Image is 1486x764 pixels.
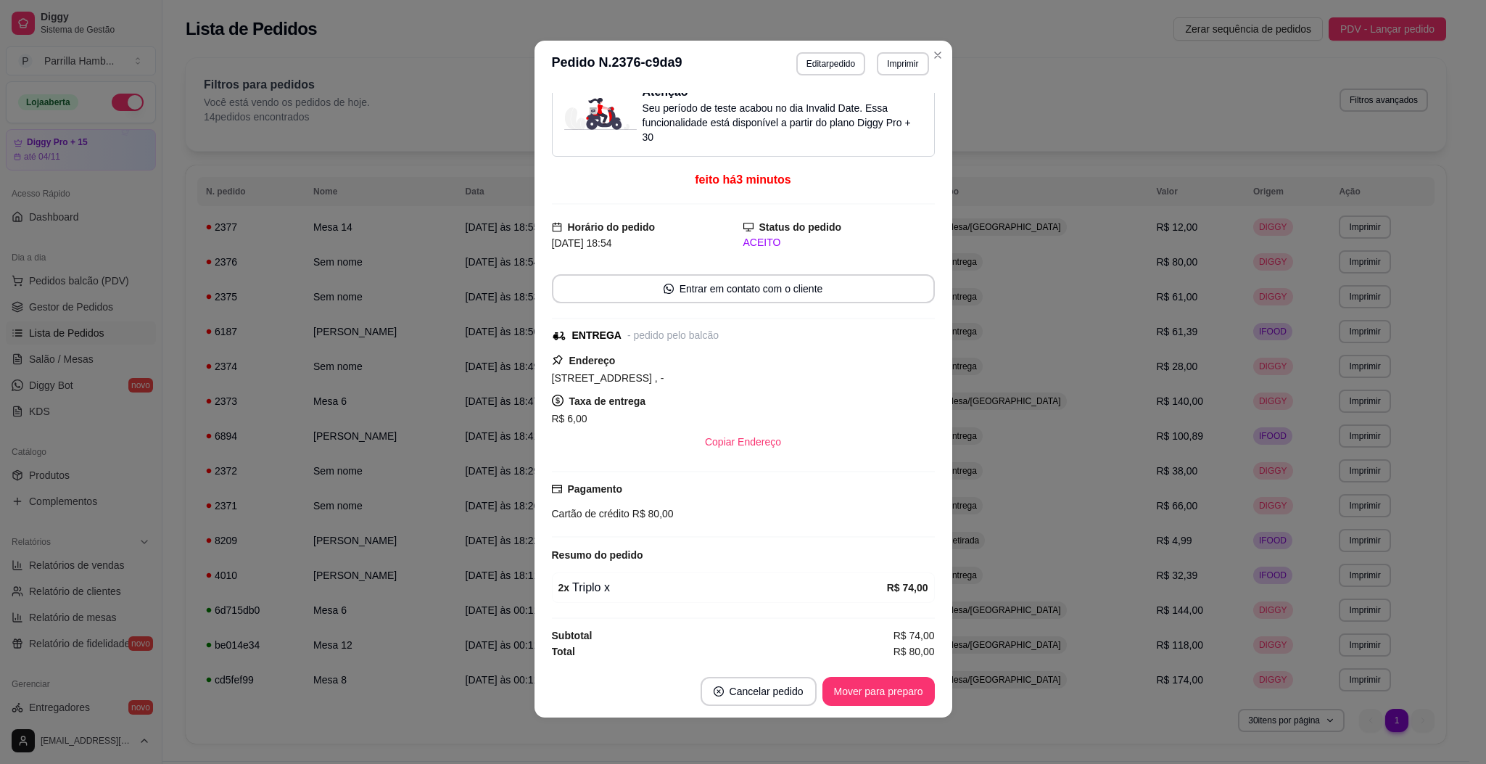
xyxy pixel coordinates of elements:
img: delivery-image [564,98,637,130]
strong: Horário do pedido [568,221,656,233]
span: R$ 80,00 [893,644,935,660]
button: Close [926,44,949,67]
h3: Pedido N. 2376-c9da9 [552,52,682,75]
span: close-circle [714,686,724,697]
strong: Taxa de entrega [569,395,646,407]
span: calendar [552,222,562,232]
span: Cartão de crédito [552,508,630,519]
button: Imprimir [877,52,928,75]
span: pushpin [552,354,564,366]
button: close-circleCancelar pedido [701,677,817,706]
span: credit-card [552,484,562,494]
div: ENTREGA [572,328,622,343]
p: Seu período de teste acabou no dia Invalid Date . Essa funcionalidade está disponível a partir do... [643,101,922,144]
strong: Total [552,646,575,657]
div: - pedido pelo balcão [627,328,719,343]
button: whats-appEntrar em contato com o cliente [552,274,935,303]
div: ACEITO [743,235,935,250]
span: R$ 80,00 [630,508,674,519]
strong: R$ 74,00 [887,582,928,593]
div: Triplo x [558,579,887,596]
strong: Pagamento [568,483,622,495]
span: desktop [743,222,754,232]
strong: Status do pedido [759,221,842,233]
span: R$ 74,00 [893,628,935,644]
button: Mover para preparo [822,677,935,706]
span: [STREET_ADDRESS] , - [552,372,664,384]
strong: Subtotal [552,630,593,641]
button: Editarpedido [796,52,865,75]
button: Copiar Endereço [693,427,793,456]
span: whats-app [664,284,674,294]
strong: Resumo do pedido [552,549,643,561]
span: feito há 3 minutos [695,173,791,186]
span: dollar [552,395,564,406]
span: [DATE] 18:54 [552,237,612,249]
strong: Endereço [569,355,616,366]
span: R$ 6,00 [552,413,587,424]
strong: 2 x [558,582,570,593]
